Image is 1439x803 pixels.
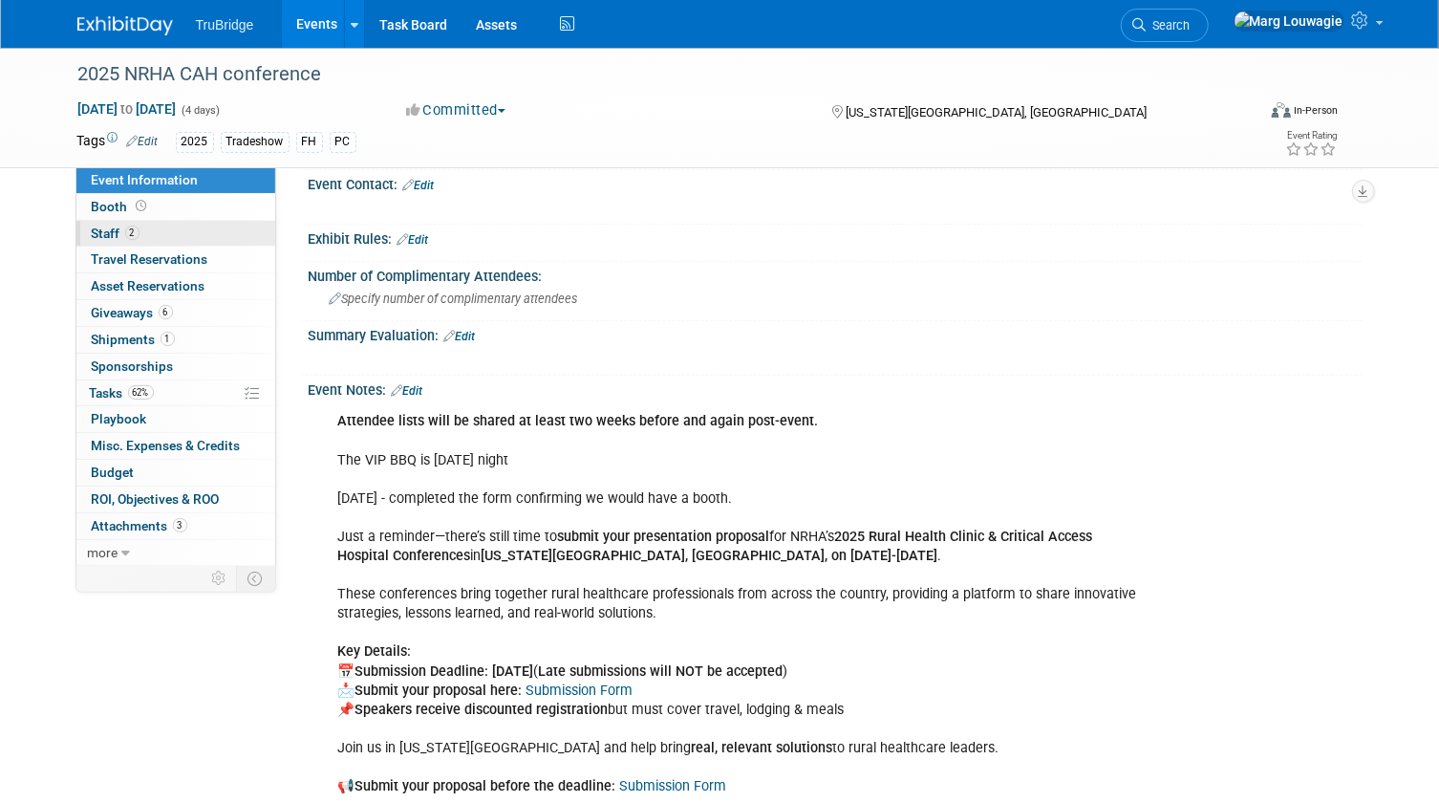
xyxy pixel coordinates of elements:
[330,132,356,152] div: PC
[846,105,1147,119] span: [US_STATE][GEOGRAPHIC_DATA], [GEOGRAPHIC_DATA]
[76,167,275,193] a: Event Information
[392,384,423,398] a: Edit
[128,385,154,400] span: 62%
[1147,18,1191,33] span: Search
[76,300,275,326] a: Giveaways6
[526,683,634,699] a: Submission Form
[1294,103,1339,118] div: In-Person
[92,251,208,267] span: Travel Reservations
[88,545,118,560] span: more
[72,57,1232,92] div: 2025 NRHA CAH conference
[176,132,214,152] div: 2025
[181,104,221,117] span: (4 days)
[77,16,173,35] img: ExhibitDay
[76,380,275,406] a: Tasks62%
[1234,11,1344,32] img: Marg Louwagie
[221,132,290,152] div: Tradeshow
[76,354,275,380] a: Sponsorships
[92,465,135,480] span: Budget
[161,332,175,346] span: 1
[355,663,489,680] b: Submission Deadline:
[173,518,187,532] span: 3
[1152,99,1339,128] div: Event Format
[309,376,1363,401] div: Event Notes:
[338,413,819,429] b: Attendee lists will be shared at least two weeks before and again post-event.
[92,438,241,453] span: Misc. Expenses & Credits
[77,100,178,118] span: [DATE] [DATE]
[90,385,154,401] span: Tasks
[76,513,275,539] a: Attachments3
[236,566,275,591] td: Toggle Event Tabs
[397,233,429,247] a: Edit
[204,566,237,591] td: Personalize Event Tab Strip
[330,292,578,306] span: Specify number of complimentary attendees
[1121,9,1209,42] a: Search
[558,529,770,545] b: submit your presentation proposal
[76,273,275,299] a: Asset Reservations
[399,100,513,120] button: Committed
[133,199,151,213] span: Booth not reserved yet
[76,247,275,272] a: Travel Reservations
[296,132,323,152] div: FH
[92,305,173,320] span: Giveaways
[692,740,833,756] b: real, relevant solutions
[309,225,1363,250] div: Exhibit Rules:
[92,332,175,347] span: Shipments
[355,702,609,718] b: Speakers receive discounted registration
[1286,131,1338,141] div: Event Rating
[1272,102,1291,118] img: Format-Inperson.png
[309,262,1363,286] div: Number of Complimentary Attendees:
[118,101,137,117] span: to
[620,778,727,794] a: Submission Form
[309,170,1363,195] div: Event Contact:
[482,548,938,564] b: [US_STATE][GEOGRAPHIC_DATA], [GEOGRAPHIC_DATA], on [DATE]-[DATE]
[309,321,1363,346] div: Summary Evaluation:
[76,460,275,486] a: Budget
[92,226,140,241] span: Staff
[403,179,435,192] a: Edit
[493,663,534,680] b: [DATE]
[92,358,174,374] span: Sponsorships
[92,491,220,507] span: ROI, Objectives & ROO
[76,433,275,459] a: Misc. Expenses & Credits
[77,131,159,153] td: Tags
[338,643,412,660] b: Key Details:
[92,411,147,426] span: Playbook
[92,199,151,214] span: Booth
[539,663,784,680] b: Late submissions will NOT be accepted
[196,17,254,33] span: TruBridge
[76,406,275,432] a: Playbook
[92,278,205,293] span: Asset Reservations
[76,221,275,247] a: Staff2
[76,487,275,512] a: ROI, Objectives & ROO
[76,327,275,353] a: Shipments1
[159,305,173,319] span: 6
[92,518,187,533] span: Attachments
[444,330,476,343] a: Edit
[92,172,199,187] span: Event Information
[355,683,523,699] b: Submit your proposal here:
[127,135,159,148] a: Edit
[355,778,616,794] b: Submit your proposal before the deadline:
[76,540,275,566] a: more
[125,226,140,240] span: 2
[76,194,275,220] a: Booth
